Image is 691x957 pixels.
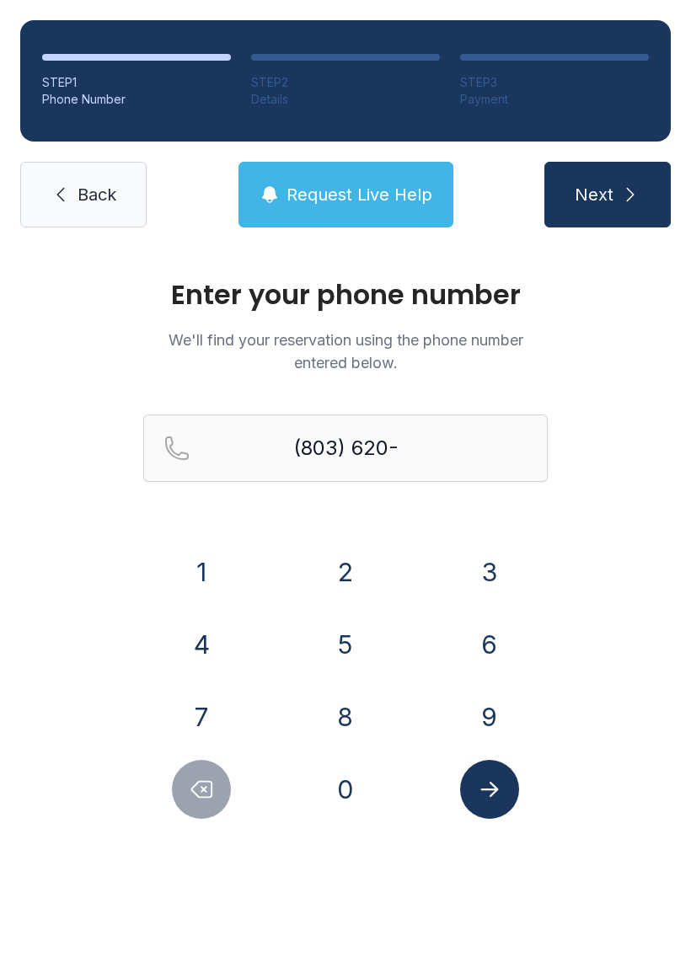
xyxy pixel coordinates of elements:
span: Back [78,183,116,206]
button: 5 [316,615,375,674]
button: 8 [316,687,375,746]
button: 4 [172,615,231,674]
div: STEP 3 [460,74,649,91]
div: STEP 1 [42,74,231,91]
button: 3 [460,543,519,601]
div: STEP 2 [251,74,440,91]
button: 0 [316,760,375,819]
span: Request Live Help [287,183,432,206]
button: 2 [316,543,375,601]
div: Payment [460,91,649,108]
h1: Enter your phone number [143,281,548,308]
button: 1 [172,543,231,601]
button: 9 [460,687,519,746]
button: 6 [460,615,519,674]
p: We'll find your reservation using the phone number entered below. [143,329,548,374]
div: Details [251,91,440,108]
div: Phone Number [42,91,231,108]
button: Delete number [172,760,231,819]
input: Reservation phone number [143,414,548,482]
span: Next [575,183,613,206]
button: Submit lookup form [460,760,519,819]
button: 7 [172,687,231,746]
